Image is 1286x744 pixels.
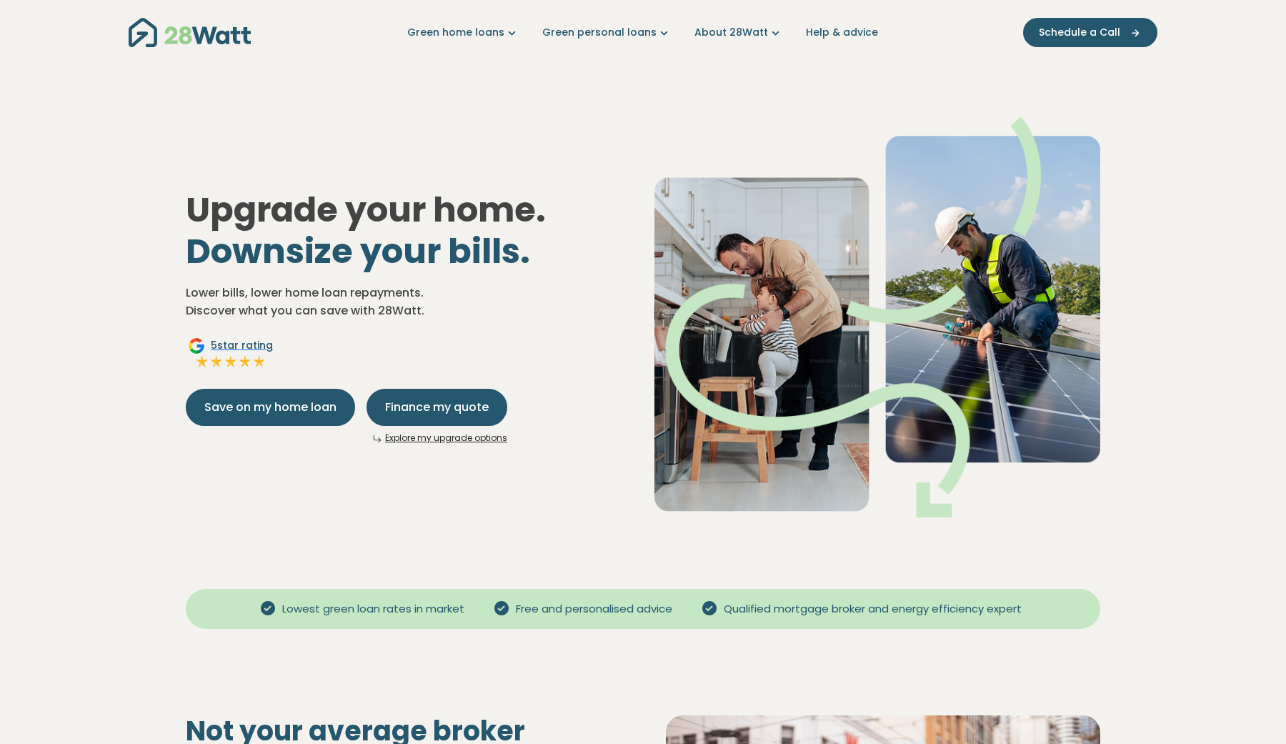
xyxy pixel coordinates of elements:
span: Schedule a Call [1039,25,1120,40]
span: Save on my home loan [204,399,337,416]
button: Finance my quote [367,389,507,426]
p: Lower bills, lower home loan repayments. Discover what you can save with 28Watt. [186,284,632,320]
iframe: Chat Widget [1215,675,1286,744]
img: Full star [224,354,238,369]
img: 28Watt [129,18,251,47]
img: Full star [195,354,209,369]
span: Qualified mortgage broker and energy efficiency expert [718,601,1027,617]
span: Downsize your bills. [186,227,530,275]
img: Full star [252,354,266,369]
img: Dad helping toddler [654,116,1100,517]
a: About 28Watt [694,25,783,40]
img: Full star [209,354,224,369]
h1: Upgrade your home. [186,189,632,272]
nav: Main navigation [129,14,1157,51]
a: Green home loans [407,25,519,40]
a: Google5star ratingFull starFull starFull starFull starFull star [186,337,275,372]
img: Google [188,337,205,354]
span: 5 star rating [211,338,273,353]
button: Save on my home loan [186,389,355,426]
a: Green personal loans [542,25,672,40]
img: Full star [238,354,252,369]
span: Lowest green loan rates in market [276,601,470,617]
span: Finance my quote [385,399,489,416]
button: Schedule a Call [1023,18,1157,47]
span: Free and personalised advice [510,601,678,617]
a: Explore my upgrade options [385,432,507,444]
a: Help & advice [806,25,878,40]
